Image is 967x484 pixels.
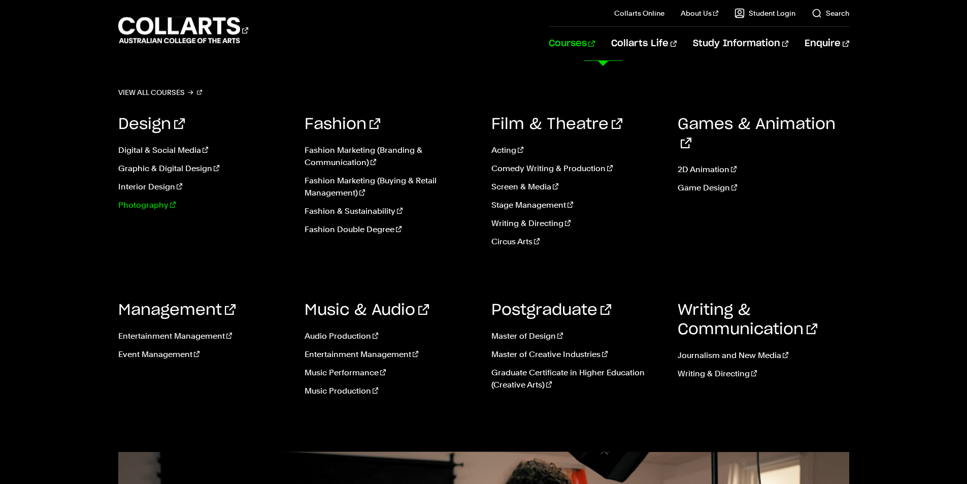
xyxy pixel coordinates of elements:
a: Event Management [118,348,290,361]
a: Circus Arts [491,236,663,248]
a: Music Performance [305,367,476,379]
a: Music Production [305,385,476,397]
a: View all courses [118,85,203,100]
a: Enquire [805,27,849,60]
a: Fashion Marketing (Buying & Retail Management) [305,175,476,199]
a: Interior Design [118,181,290,193]
a: Audio Production [305,330,476,342]
a: Search [812,8,849,18]
a: Acting [491,144,663,156]
a: Master of Creative Industries [491,348,663,361]
a: Collarts Online [614,8,664,18]
a: Postgraduate [491,303,611,318]
a: Digital & Social Media [118,144,290,156]
a: Comedy Writing & Production [491,163,663,175]
a: Courses [549,27,595,60]
a: Writing & Directing [491,217,663,230]
a: Collarts Life [611,27,677,60]
a: Games & Animation [678,117,836,151]
a: Design [118,117,185,132]
a: Fashion & Sustainability [305,205,476,217]
a: Student Login [735,8,795,18]
a: Management [118,303,236,318]
a: Graphic & Digital Design [118,163,290,175]
a: Writing & Communication [678,303,817,337]
a: Entertainment Management [118,330,290,342]
a: Photography [118,199,290,211]
a: Fashion Double Degree [305,223,476,236]
a: Entertainment Management [305,348,476,361]
div: Go to homepage [118,16,248,45]
a: Film & Theatre [491,117,622,132]
a: 2D Animation [678,164,849,176]
a: Graduate Certificate in Higher Education (Creative Arts) [491,367,663,391]
a: Writing & Directing [678,368,849,380]
a: Music & Audio [305,303,429,318]
a: Study Information [693,27,788,60]
a: Screen & Media [491,181,663,193]
a: Master of Design [491,330,663,342]
a: Game Design [678,182,849,194]
a: Stage Management [491,199,663,211]
a: Fashion Marketing (Branding & Communication) [305,144,476,169]
a: Fashion [305,117,380,132]
a: Journalism and New Media [678,349,849,362]
a: About Us [681,8,718,18]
